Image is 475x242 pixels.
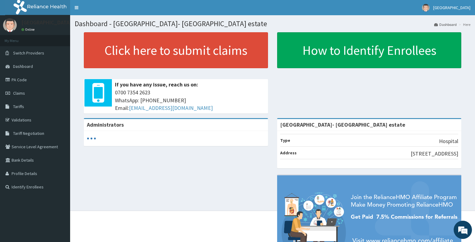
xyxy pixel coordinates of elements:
li: Here [457,22,470,27]
span: Dashboard [13,64,33,69]
a: Dashboard [434,22,457,27]
b: Administrators [87,121,124,128]
img: User Image [422,4,430,12]
a: How to Identify Enrollees [277,32,461,68]
span: Tariff Negotiation [13,131,44,136]
strong: [GEOGRAPHIC_DATA]- [GEOGRAPHIC_DATA] estate [280,121,405,128]
span: Claims [13,90,25,96]
p: [GEOGRAPHIC_DATA] [21,20,72,25]
span: 0700 7354 2623 WhatsApp: [PHONE_NUMBER] Email: [115,89,265,112]
h1: Dashboard - [GEOGRAPHIC_DATA]- [GEOGRAPHIC_DATA] estate [75,20,470,28]
a: Online [21,27,36,32]
p: [STREET_ADDRESS] [411,150,458,158]
p: Hospital [439,137,458,145]
b: Type [280,138,290,143]
b: If you have any issue, reach us on: [115,81,198,88]
span: Switch Providers [13,50,44,56]
img: User Image [3,18,17,32]
svg: audio-loading [87,134,96,143]
b: Address [280,150,297,156]
a: [EMAIL_ADDRESS][DOMAIN_NAME] [129,104,213,111]
span: [GEOGRAPHIC_DATA] [433,5,470,10]
span: Tariffs [13,104,24,109]
a: Click here to submit claims [84,32,268,68]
